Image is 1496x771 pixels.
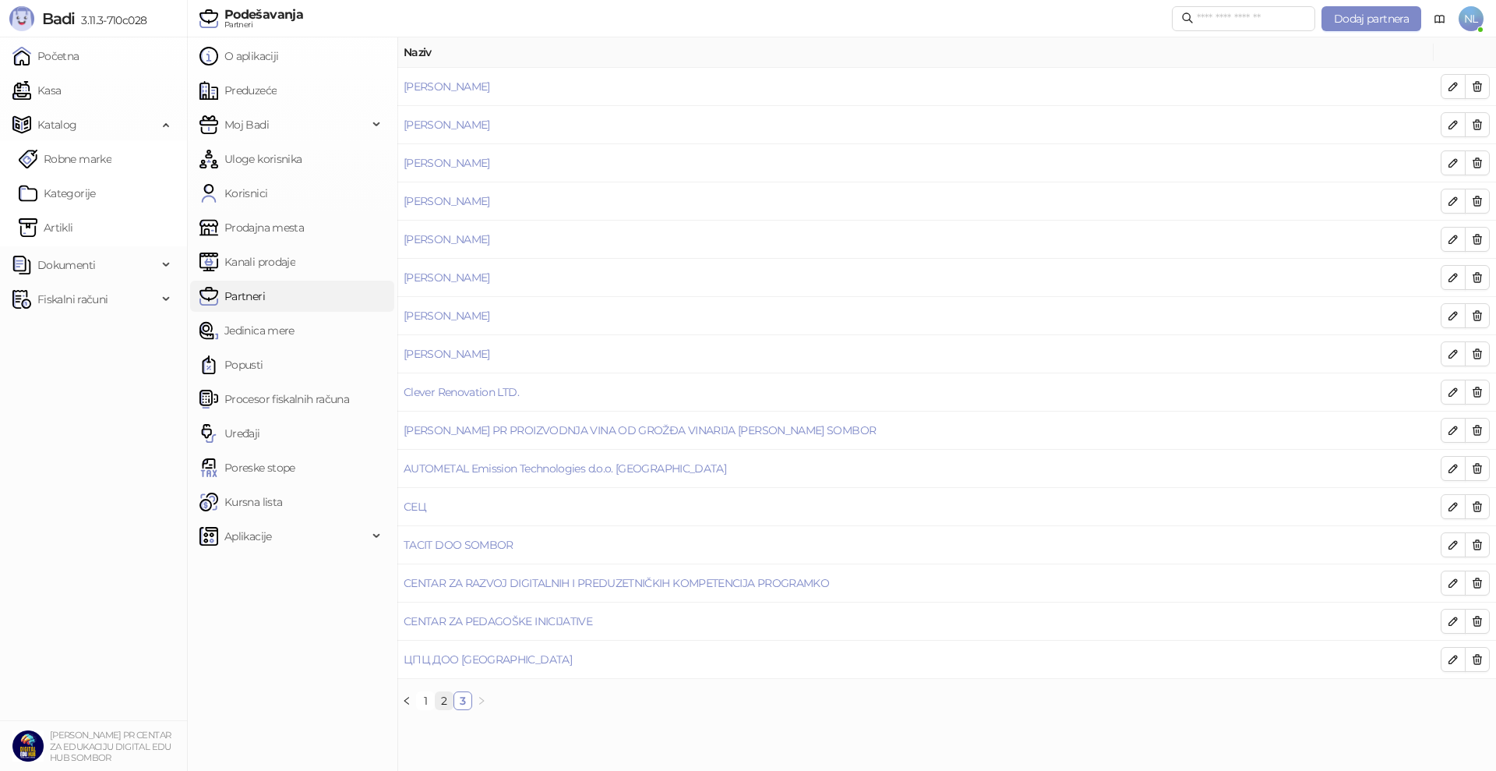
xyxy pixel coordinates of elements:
[404,156,490,170] a: [PERSON_NAME]
[397,691,416,710] li: Prethodna strana
[1321,6,1421,31] button: Dodaj partnera
[397,259,1434,297] td: Vladimir Nikolov
[397,182,1434,221] td: Nataša Paskaš
[397,68,1434,106] td: Svetlana Mrđenović
[1334,12,1409,26] span: Dodaj partnera
[224,21,303,29] div: Partneri
[397,603,1434,641] td: CENTAR ZA PEDAGOŠKE INICIJATIVE
[404,500,426,514] a: СЕЦ
[397,144,1434,182] td: Ladislav Merli
[435,691,453,710] li: 2
[224,521,272,552] span: Aplikacije
[397,297,1434,335] td: Jovan Miljuš
[404,538,513,552] a: TACIT DOO SOMBOR
[397,221,1434,259] td: Biljana Dragin
[397,564,1434,603] td: CENTAR ZA RAZVOJ DIGITALNIH I PREDUZETNIČKIH KOMPETENCIJA PROGRAMKO
[397,373,1434,412] td: Clever Renovation LTD.
[199,75,277,106] a: Preduzeće
[199,246,295,278] a: Kanali prodaje
[417,692,434,709] a: 1
[477,696,486,706] span: right
[397,37,1434,68] th: Naziv
[404,385,519,399] a: Clever Renovation LTD.
[199,41,278,72] a: O aplikaciji
[199,178,267,209] a: Korisnici
[402,696,411,706] span: left
[199,384,349,415] a: Procesor fiskalnih računa
[416,691,435,710] li: 1
[199,315,295,346] a: Jedinica mere
[37,109,77,140] span: Katalog
[12,41,79,72] a: Početna
[397,106,1434,144] td: Snežana Stamatović
[199,452,295,483] a: Poreske stope
[224,109,269,140] span: Moj Badi
[397,450,1434,488] td: AUTOMETAL Emission Technologies d.o.o. Sombor
[404,80,490,94] a: [PERSON_NAME]
[12,730,44,762] img: 64x64-companyLogo-6589dfca-888d-4393-bd32-b9a269fe06b0.png
[199,212,304,243] a: Prodajna mesta
[397,691,416,710] button: left
[199,143,302,175] a: Uloge korisnika
[12,75,61,106] a: Kasa
[42,9,75,28] span: Badi
[404,576,829,590] a: CENTAR ZA RAZVOJ DIGITALNIH I PREDUZETNIČKIH KOMPETENCIJA PROGRAMKO
[397,526,1434,564] td: TACIT DOO SOMBOR
[19,143,111,175] a: Robne marke
[19,212,73,243] a: ArtikliArtikli
[75,13,146,27] span: 3.11.3-710c028
[404,423,876,437] a: [PERSON_NAME] PR PROIZVODNJA VINA OD GROŽĐA VINARIJA [PERSON_NAME] SOMBOR
[199,418,260,449] a: Uređaji
[1427,6,1452,31] a: Dokumentacija
[404,653,572,667] a: ЦПЦ ДОО [GEOGRAPHIC_DATA]
[472,691,491,710] button: right
[404,118,490,132] a: [PERSON_NAME]
[397,412,1434,450] td: DARKO DOZET PR PROIZVODNJA VINA OD GROŽĐA VINARIJA DOZET SOMBOR
[9,6,34,31] img: Logo
[37,249,95,281] span: Dokumenti
[404,614,592,628] a: CENTAR ZA PEDAGOŠKE INICIJATIVE
[397,488,1434,526] td: СЕЦ
[454,692,471,709] a: 3
[436,692,453,709] a: 2
[404,271,490,285] a: [PERSON_NAME]
[397,335,1434,373] td: Radmila Jovanović
[404,462,726,476] a: AUTOMETAL Emission Technologies d.o.o. [GEOGRAPHIC_DATA]
[404,194,490,208] a: [PERSON_NAME]
[37,284,108,315] span: Fiskalni računi
[404,347,490,361] a: [PERSON_NAME]
[199,486,282,518] a: Kursna lista
[199,281,265,312] a: Partneri
[199,349,263,380] a: Popusti
[224,9,303,21] div: Podešavanja
[453,691,472,710] li: 3
[1459,6,1484,31] span: NL
[50,730,171,763] small: [PERSON_NAME] PR CENTAR ZA EDUKACIJU DIGITAL EDU HUB SOMBOR
[397,641,1434,679] td: ЦПЦ ДОО БЕОГРАД
[404,309,490,323] a: [PERSON_NAME]
[19,178,96,209] a: Kategorije
[404,232,490,246] a: [PERSON_NAME]
[472,691,491,710] li: Sledeća strana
